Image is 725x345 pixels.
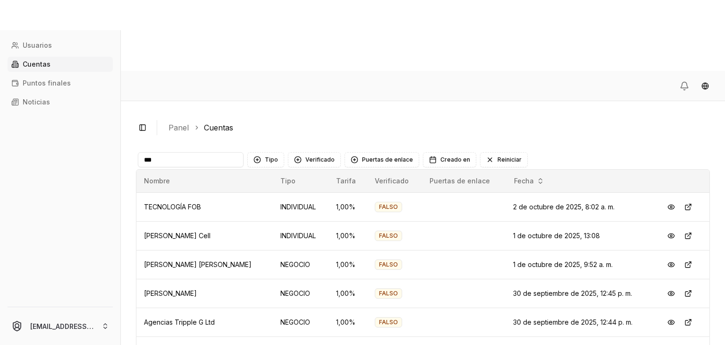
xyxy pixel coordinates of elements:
[513,203,615,211] font: 2 de octubre de 2025, 8:02 a. m.
[8,76,113,91] a: Puntos finales
[280,318,310,326] font: NEGOCIO
[336,289,349,297] font: 1,00
[349,289,355,297] font: %
[280,289,310,297] font: NEGOCIO
[513,289,632,297] font: 30 de septiembre de 2025, 12:45 p. m.
[23,79,71,87] font: Puntos finales
[8,95,113,110] a: Noticias
[30,322,144,330] font: [EMAIL_ADDRESS][DOMAIN_NAME]
[144,289,197,297] font: [PERSON_NAME]
[345,152,419,167] button: Puertas de enlace
[336,232,349,240] font: 1,00
[288,152,341,167] button: Verificado
[204,123,233,132] font: Cuentas
[280,260,310,268] font: NEGOCIO
[375,177,409,185] font: Verificado
[247,152,284,167] button: Tipo
[513,232,600,240] font: 1 de octubre de 2025, 13:08
[305,156,335,163] font: Verificado
[280,177,295,185] font: Tipo
[349,260,355,268] font: %
[423,152,476,167] button: Creado en
[440,156,470,163] font: Creado en
[144,232,211,240] font: [PERSON_NAME] Cell
[510,173,548,189] button: Fecha
[23,98,50,106] font: Noticias
[169,122,702,133] nav: migaja de pan
[144,177,170,185] font: Nombre
[349,318,355,326] font: %
[265,156,278,163] font: Tipo
[4,311,117,341] button: [EMAIL_ADDRESS][DOMAIN_NAME]
[336,177,356,185] font: Tarifa
[144,318,215,326] font: Agencias Tripple G Ltd
[280,203,316,211] font: INDIVIDUAL
[349,232,355,240] font: %
[336,318,349,326] font: 1,00
[513,318,632,326] font: 30 de septiembre de 2025, 12:44 p. m.
[336,260,349,268] font: 1,00
[514,177,534,185] font: Fecha
[169,123,189,132] font: Panel
[144,260,252,268] font: [PERSON_NAME] [PERSON_NAME]
[430,177,490,185] font: Puertas de enlace
[144,203,201,211] font: TECNOLOGÍA FOB
[336,203,349,211] font: 1,00
[362,156,413,163] font: Puertas de enlace
[480,152,528,167] button: Restablecer filtros
[349,203,355,211] font: %
[497,156,522,163] font: Reiniciar
[280,232,316,240] font: INDIVIDUAL
[513,260,613,268] font: 1 de octubre de 2025, 9:52 a. m.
